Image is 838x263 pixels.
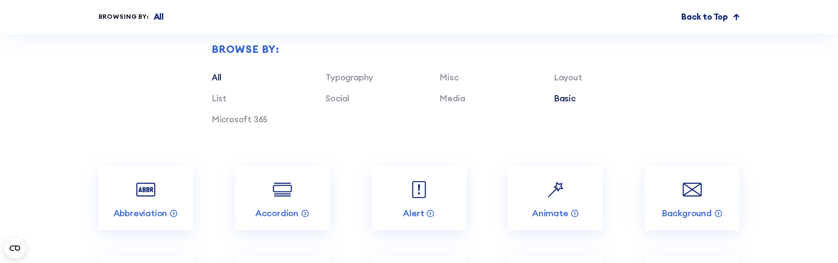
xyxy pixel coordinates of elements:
a: Social [326,93,350,104]
a: Alert [372,166,467,231]
a: Misc [440,72,458,83]
img: Background [680,177,705,202]
a: Layout [554,72,582,83]
a: Back to Top [681,10,739,23]
a: Microsoft 365 [212,114,268,125]
p: Animate [532,208,568,219]
p: Abbreviation [113,208,168,219]
p: Alert [403,208,424,219]
button: Open CMP widget [4,238,25,259]
a: Abbreviation [99,166,193,231]
a: Animate [508,166,603,231]
img: Animate [543,177,568,202]
img: Abbreviation [133,177,158,202]
p: All [154,10,164,23]
a: Media [440,93,465,104]
iframe: Chat Widget [681,162,838,263]
a: Basic [554,93,576,104]
p: Accordion [255,208,299,219]
p: Back to Top [681,10,728,23]
img: Accordion [270,177,295,202]
a: Accordion [235,166,330,231]
div: Browse by: [212,44,668,54]
a: Typography [326,72,373,83]
div: Browsing by: [99,12,149,22]
a: List [212,93,227,104]
a: Background [645,166,739,231]
a: All [212,72,222,83]
img: Alert [406,177,432,202]
p: Background [662,208,712,219]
